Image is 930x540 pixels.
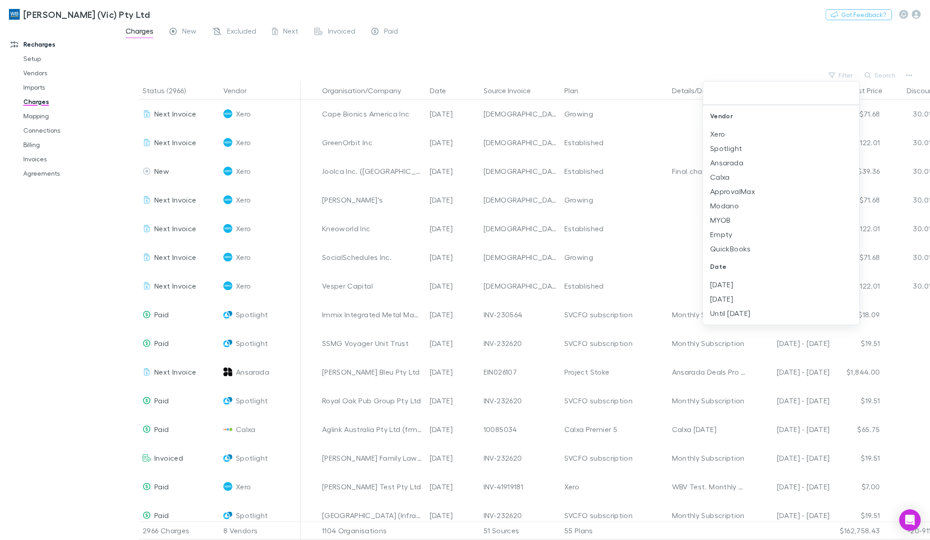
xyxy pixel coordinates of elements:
[703,105,860,127] div: Vendor
[703,256,860,277] div: Date
[703,170,860,184] li: Calxa
[703,156,860,170] li: Ansarada
[899,510,921,531] div: Open Intercom Messenger
[703,292,860,306] li: [DATE]
[703,306,860,320] li: Until [DATE]
[703,320,860,342] div: Discount
[703,141,860,156] li: Spotlight
[703,227,860,242] li: Empty
[703,184,860,199] li: ApprovalMax
[703,127,860,141] li: Xero
[703,242,860,256] li: QuickBooks
[703,277,860,292] li: [DATE]
[703,199,860,213] li: Modano
[703,213,860,227] li: MYOB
